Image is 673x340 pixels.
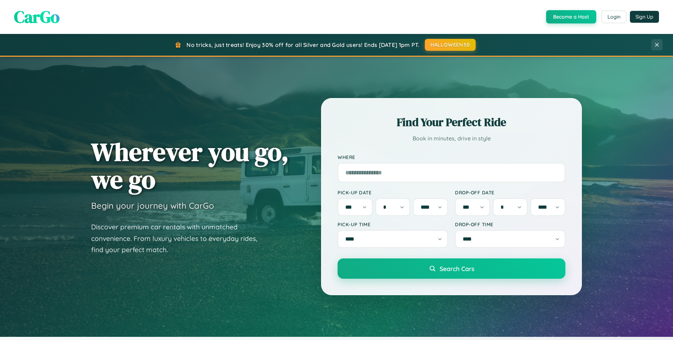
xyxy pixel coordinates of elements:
[91,221,266,256] p: Discover premium car rentals with unmatched convenience. From luxury vehicles to everyday rides, ...
[338,154,565,160] label: Where
[91,200,214,211] h3: Begin your journey with CarGo
[338,258,565,279] button: Search Cars
[455,221,565,227] label: Drop-off Time
[338,189,448,195] label: Pick-up Date
[338,221,448,227] label: Pick-up Time
[338,133,565,144] p: Book in minutes, drive in style
[186,41,419,48] span: No tricks, just treats! Enjoy 30% off for all Silver and Gold users! Ends [DATE] 1pm PT.
[601,11,626,23] button: Login
[440,265,474,272] span: Search Cars
[455,189,565,195] label: Drop-off Date
[546,10,596,23] button: Become a Host
[338,115,565,130] h2: Find Your Perfect Ride
[630,11,659,23] button: Sign Up
[425,39,476,51] button: HALLOWEEN30
[91,138,289,193] h1: Wherever you go, we go
[14,5,60,28] span: CarGo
